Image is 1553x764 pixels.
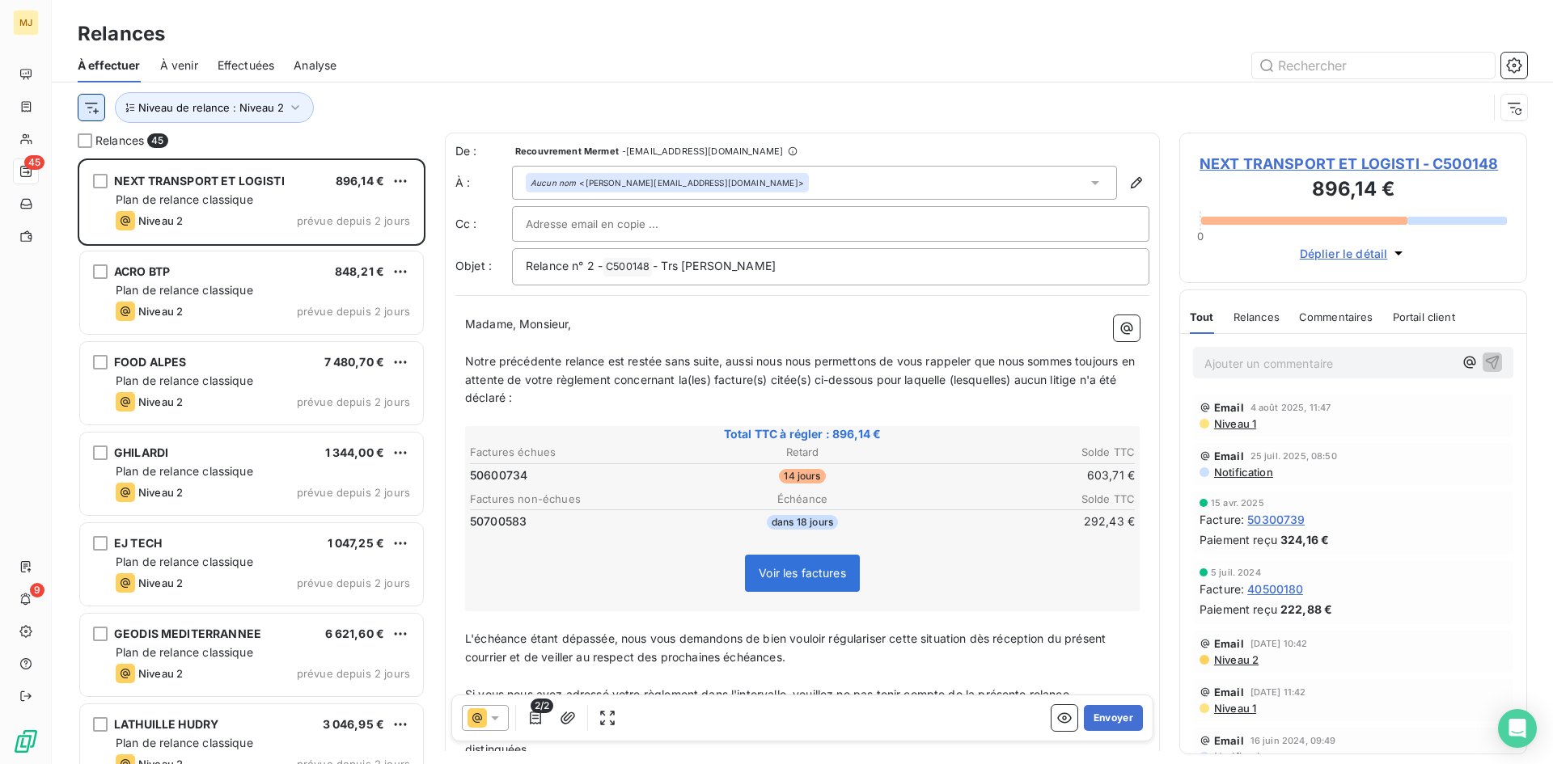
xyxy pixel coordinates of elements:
span: 50600734 [470,467,527,483]
span: prévue depuis 2 jours [297,576,410,589]
div: Open Intercom Messenger [1498,709,1537,748]
span: Niveau 2 [138,395,183,408]
span: ACRO BTP [114,264,170,278]
span: Si vous nous avez adressé votre règlement dans l'intervalle, veuillez ne pas tenir compte de la p... [465,687,1073,701]
span: Plan de relance classique [116,645,253,659]
span: [DATE] 10:42 [1250,639,1308,648]
em: Aucun nom [531,177,576,188]
span: Plan de relance classique [116,464,253,478]
button: Envoyer [1084,705,1143,731]
input: Rechercher [1252,53,1495,78]
span: Plan de relance classique [116,736,253,749]
span: Email [1214,450,1244,462]
span: Email [1214,401,1244,414]
span: Relances [1234,310,1280,323]
span: Paiement reçu [1200,601,1277,618]
span: GEODIS MEDITERRANNEE [114,627,261,640]
span: 5 juil. 2024 [1211,568,1261,577]
span: Recouvrement Mermet [515,146,619,156]
div: MJ [13,10,39,36]
span: Effectuées [218,57,275,74]
span: Plan de relance classique [116,283,253,297]
span: 40500180 [1247,580,1303,597]
button: Niveau de relance : Niveau 2 [115,92,314,123]
label: Cc : [455,216,512,232]
div: grid [78,158,425,764]
h3: Relances [78,19,165,49]
span: - Trs [PERSON_NAME] [653,259,776,272]
span: 15 avr. 2025 [1211,498,1264,508]
span: Paiement reçu [1200,531,1277,548]
span: À effectuer [78,57,141,74]
span: 6 621,60 € [325,627,385,640]
span: Plan de relance classique [116,192,253,206]
span: Notre précédente relance est restée sans suite, aussi nous nous permettons de vous rappeler que n... [465,354,1138,405]
span: Relances [95,133,144,149]
span: Email [1214,637,1244,650]
span: Facture : [1200,511,1244,528]
span: prévue depuis 2 jours [297,486,410,499]
span: 45 [147,133,167,148]
span: dans 18 jours [767,515,838,530]
label: À : [455,175,512,191]
img: Logo LeanPay [13,728,39,754]
span: 16 juin 2024, 09:49 [1250,736,1336,745]
span: Niveau 2 [138,667,183,680]
span: Analyse [294,57,336,74]
span: [DATE] 11:42 [1250,687,1306,697]
span: Total TTC à régler : 896,14 € [468,426,1137,442]
button: Déplier le détail [1295,244,1412,263]
span: prévue depuis 2 jours [297,667,410,680]
span: 222,88 € [1280,601,1332,618]
span: 0 [1197,230,1204,243]
span: 1 047,25 € [328,536,385,550]
span: Niveau 2 [138,576,183,589]
td: 292,43 € [915,513,1136,530]
span: 25 juil. 2025, 08:50 [1250,451,1337,461]
h3: 896,14 € [1200,175,1507,207]
input: Adresse email en copie ... [526,212,700,236]
span: Tout [1190,310,1214,323]
span: EJ TECH [114,536,162,550]
span: Commentaires [1299,310,1373,323]
span: L'échéance étant dépassée, nous vous demandons de bien vouloir régulariser cette situation dès ré... [465,631,1109,664]
th: Retard [692,444,912,461]
span: Portail client [1393,310,1455,323]
span: Madame, Monsieur, [465,317,572,331]
span: 9 [30,583,44,597]
span: Email [1214,686,1244,699]
td: 50700583 [469,513,690,530]
span: Facture : [1200,580,1244,597]
div: <[PERSON_NAME][EMAIL_ADDRESS][DOMAIN_NAME]> [531,177,804,188]
span: 2/2 [531,699,553,713]
span: De : [455,143,512,159]
span: Niveau 2 [138,214,183,227]
th: Solde TTC [915,444,1136,461]
td: 603,71 € [915,466,1136,484]
span: FOOD ALPES [114,355,187,369]
span: prévue depuis 2 jours [297,305,410,318]
th: Solde TTC [915,491,1136,508]
span: 14 jours [779,469,825,483]
span: Plan de relance classique [116,374,253,387]
span: 4 août 2025, 11:47 [1250,403,1331,412]
span: Niveau 1 [1212,417,1256,430]
span: Notification [1212,466,1273,479]
span: 7 480,70 € [324,355,385,369]
th: Factures échues [469,444,690,461]
span: prévue depuis 2 jours [297,395,410,408]
span: NEXT TRANSPORT ET LOGISTI - C500148 [1200,153,1507,175]
span: Niveau de relance : Niveau 2 [138,101,284,114]
span: 848,21 € [335,264,384,278]
span: Plan de relance classique [116,555,253,568]
span: prévue depuis 2 jours [297,214,410,227]
span: 1 344,00 € [325,445,385,459]
span: 324,16 € [1280,531,1329,548]
span: Niveau 2 [1212,653,1259,666]
span: GHILARDI [114,445,168,459]
span: 896,14 € [336,174,384,188]
span: Déplier le détail [1300,245,1388,262]
span: NEXT TRANSPORT ET LOGISTI [114,174,285,188]
th: Factures non-échues [469,491,690,508]
span: Objet : [455,259,492,272]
